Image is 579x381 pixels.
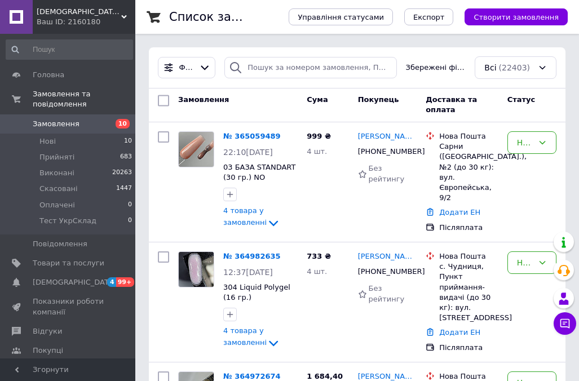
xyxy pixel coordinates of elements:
[128,216,132,226] span: 0
[298,13,384,21] span: Управління статусами
[6,39,133,60] input: Пошук
[224,57,396,79] input: Пошук за номером замовлення, ПІБ покупця, номером телефону, Email, номером накладної
[439,343,498,353] div: Післяплата
[223,252,281,260] a: № 364982635
[223,326,267,347] span: 4 товара у замовленні
[507,95,536,104] span: Статус
[37,17,135,27] div: Ваш ID: 2160180
[307,147,327,156] span: 4 шт.
[37,7,121,17] span: Lady Arms
[517,256,533,269] div: Нове
[223,268,273,277] span: 12:37[DATE]
[179,132,214,167] img: Фото товару
[413,13,445,21] span: Експорт
[116,119,130,129] span: 10
[223,283,307,333] a: 304 Liquid Polygel (16 гр.) [DEMOGRAPHIC_DATA] Arms рідкий гель HEMA&TPO FREE
[289,8,393,25] button: Управління статусами
[116,184,132,194] span: 1447
[439,131,498,141] div: Нова Пошта
[223,132,281,140] a: № 365059489
[223,372,281,380] a: № 364972674
[358,251,417,262] a: [PERSON_NAME]
[33,89,135,109] span: Замовлення та повідомлення
[439,208,480,216] a: Додати ЕН
[439,223,498,233] div: Післяплата
[128,200,132,210] span: 0
[33,70,64,80] span: Головна
[39,216,96,226] span: Тест УкрСклад
[358,267,425,276] span: [PHONE_NUMBER]
[178,131,214,167] a: Фото товару
[369,284,405,303] span: Без рейтингу
[39,200,75,210] span: Оплачені
[465,8,568,25] button: Створити замовлення
[39,152,74,162] span: Прийняті
[404,8,454,25] button: Експорт
[484,62,496,73] span: Всі
[169,10,284,24] h1: Список замовлень
[358,95,399,104] span: Покупець
[439,251,498,262] div: Нова Пошта
[223,206,280,227] a: 4 товара у замовленні
[33,326,62,336] span: Відгуки
[307,267,327,276] span: 4 шт.
[223,148,273,157] span: 22:10[DATE]
[33,239,87,249] span: Повідомлення
[178,251,214,287] a: Фото товару
[223,326,280,347] a: 4 товара у замовленні
[223,163,307,245] a: 03 БАЗА STANDART (30 гр.) NO SEPARATION [DEMOGRAPHIC_DATA] Arms камуфлююча френч [PERSON_NAME] & ...
[474,13,559,21] span: Створити замовлення
[439,328,480,336] a: Додати ЕН
[307,95,328,104] span: Cума
[439,141,498,203] div: Сарни ([GEOGRAPHIC_DATA].), №2 (до 30 кг): вул. Європейська, 9/2
[39,168,74,178] span: Виконані
[179,252,214,287] img: Фото товару
[39,184,78,194] span: Скасовані
[33,277,116,287] span: [DEMOGRAPHIC_DATA]
[178,95,229,104] span: Замовлення
[107,277,116,287] span: 4
[439,262,498,323] div: с. Чудниця, Пункт приймання-видачі (до 30 кг): вул. [STREET_ADDRESS]
[223,206,267,227] span: 4 товара у замовленні
[426,95,477,114] span: Доставка та оплата
[453,12,568,21] a: Створити замовлення
[33,119,79,129] span: Замовлення
[517,136,533,149] div: Нове
[358,131,417,142] a: [PERSON_NAME]
[179,63,195,73] span: Фільтри
[120,152,132,162] span: 683
[358,147,425,156] span: [PHONE_NUMBER]
[116,277,135,287] span: 99+
[33,296,104,317] span: Показники роботи компанії
[369,164,405,183] span: Без рейтингу
[33,345,63,356] span: Покупці
[307,132,331,140] span: 999 ₴
[307,252,331,260] span: 733 ₴
[554,312,576,335] button: Чат з покупцем
[406,63,466,73] span: Збережені фільтри:
[39,136,56,147] span: Нові
[124,136,132,147] span: 10
[499,63,530,72] span: (22403)
[112,168,132,178] span: 20263
[33,258,104,268] span: Товари та послуги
